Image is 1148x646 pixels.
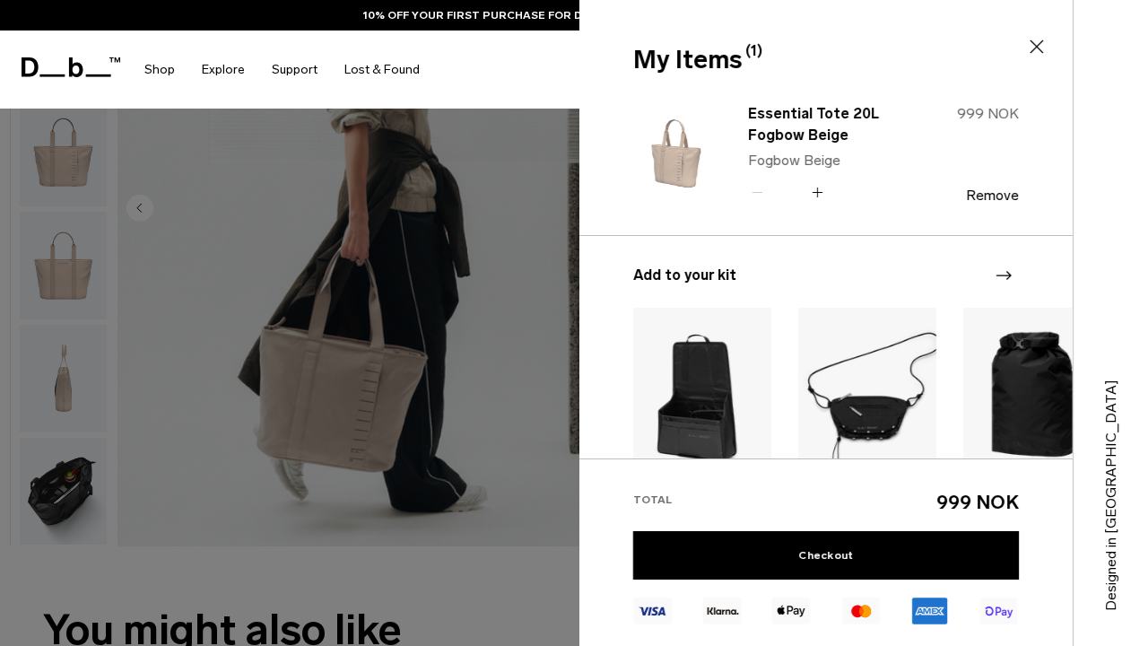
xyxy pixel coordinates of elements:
[633,493,672,506] span: Total
[966,188,1019,204] button: Remove
[957,105,1019,122] span: 999 NOK
[748,150,906,171] p: Fogbow Beige
[131,31,433,109] nav: Main Navigation
[363,7,785,23] a: 10% OFF YOUR FIRST PURCHASE FOR DB [DEMOGRAPHIC_DATA] MEMBERS
[633,531,1019,580] a: Checkout
[798,308,936,481] img: Roamer Pro Sling Bag 6L Charcoal Grey
[144,38,175,101] a: Shop
[963,308,1101,481] img: TheSomlosDryBag-4.11.png
[1100,342,1122,611] p: Designed in [GEOGRAPHIC_DATA]
[633,100,719,206] img: Essential Tote 20L Fogbow Beige - Fogbow Beige
[633,265,1019,286] h3: Add to your kit
[633,308,771,481] img: Hugger Organizer Black Out
[202,38,245,101] a: Explore
[748,103,906,146] a: Essential Tote 20L Fogbow Beige
[745,40,762,62] span: (1)
[344,38,420,101] a: Lost & Found
[991,256,1015,295] div: Next slide
[936,491,1019,513] span: 999 NOK
[272,38,317,101] a: Support
[633,41,1015,79] div: My Items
